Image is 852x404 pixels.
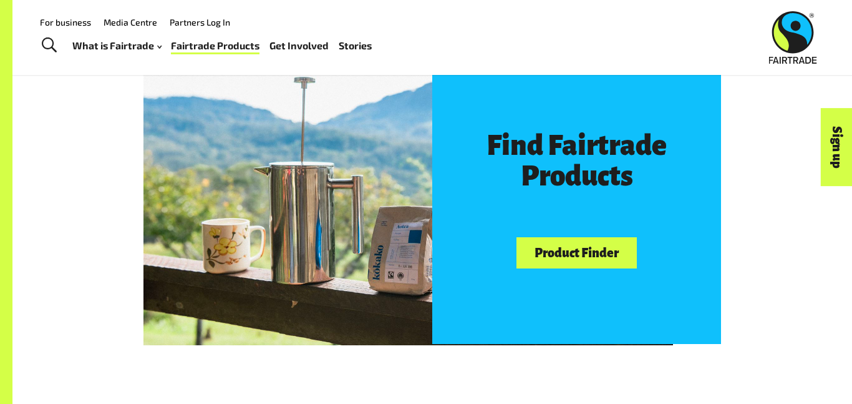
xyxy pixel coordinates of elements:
[171,37,259,55] a: Fairtrade Products
[769,11,817,64] img: Fairtrade Australia New Zealand logo
[72,37,162,55] a: What is Fairtrade
[516,237,636,269] a: Product Finder
[40,17,91,27] a: For business
[339,37,372,55] a: Stories
[480,131,673,192] h3: Find Fairtrade Products
[170,17,230,27] a: Partners Log In
[269,37,329,55] a: Get Involved
[104,17,157,27] a: Media Centre
[34,30,64,61] a: Toggle Search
